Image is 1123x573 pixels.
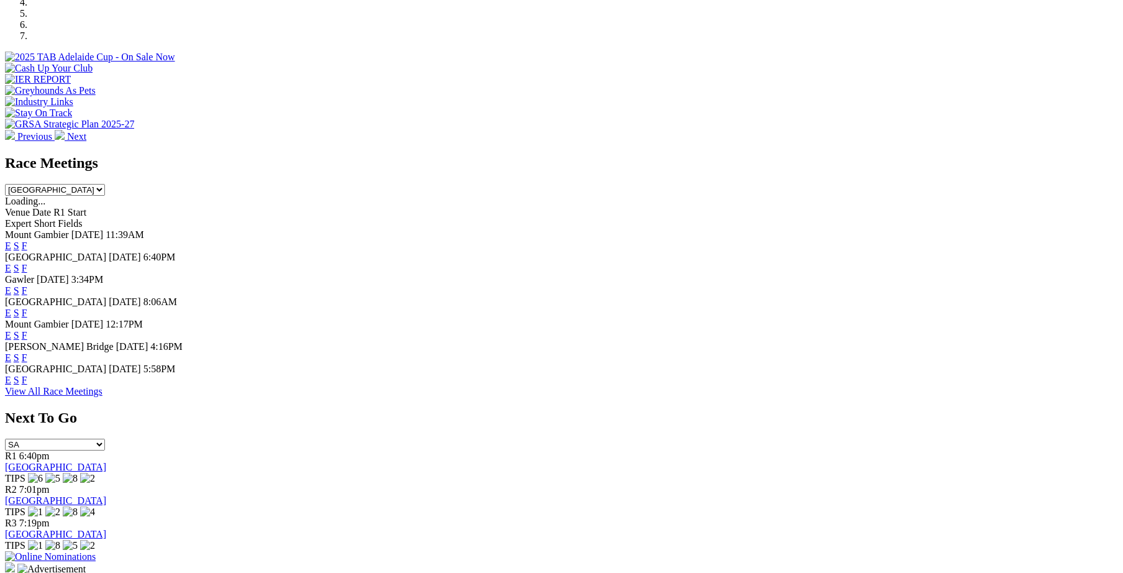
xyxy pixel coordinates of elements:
span: Short [34,218,56,229]
img: chevron-left-pager-white.svg [5,130,15,140]
span: Date [32,207,51,218]
span: 11:39AM [106,229,144,240]
a: E [5,241,11,251]
img: 5 [45,473,60,484]
img: 5 [63,540,78,551]
a: E [5,308,11,318]
span: Expert [5,218,32,229]
span: TIPS [5,507,25,517]
img: 4 [80,507,95,518]
a: View All Race Meetings [5,386,102,397]
span: [DATE] [71,319,104,329]
span: [DATE] [109,364,141,374]
span: 7:19pm [19,518,50,528]
img: GRSA Strategic Plan 2025-27 [5,119,134,130]
span: TIPS [5,473,25,484]
img: 8 [63,473,78,484]
a: S [14,352,19,363]
a: [GEOGRAPHIC_DATA] [5,529,106,539]
img: 2 [80,473,95,484]
span: [DATE] [109,252,141,262]
img: 2 [45,507,60,518]
span: [GEOGRAPHIC_DATA] [5,364,106,374]
span: 4:16PM [150,341,183,352]
a: F [22,308,27,318]
a: F [22,330,27,341]
span: Gawler [5,274,34,285]
img: Online Nominations [5,551,96,562]
span: Mount Gambier [5,229,69,240]
a: Next [55,131,86,142]
span: [DATE] [71,229,104,240]
a: E [5,285,11,296]
span: [PERSON_NAME] Bridge [5,341,114,352]
span: Loading... [5,196,45,206]
span: Previous [17,131,52,142]
span: [DATE] [109,296,141,307]
span: 12:17PM [106,319,143,329]
a: S [14,263,19,273]
img: 8 [45,540,60,551]
span: Fields [58,218,82,229]
img: Industry Links [5,96,73,108]
a: F [22,263,27,273]
a: S [14,330,19,341]
a: F [22,352,27,363]
span: R1 Start [53,207,86,218]
a: F [22,285,27,296]
a: S [14,285,19,296]
a: S [14,375,19,385]
span: 5:58PM [143,364,176,374]
a: F [22,241,27,251]
img: chevron-right-pager-white.svg [55,130,65,140]
img: IER REPORT [5,74,71,85]
img: Cash Up Your Club [5,63,93,74]
a: F [22,375,27,385]
span: [GEOGRAPHIC_DATA] [5,296,106,307]
img: 1 [28,540,43,551]
a: E [5,263,11,273]
a: S [14,308,19,318]
img: 15187_Greyhounds_GreysPlayCentral_Resize_SA_WebsiteBanner_300x115_2025.jpg [5,562,15,572]
span: [DATE] [37,274,69,285]
span: Mount Gambier [5,319,69,329]
span: 6:40pm [19,451,50,461]
a: E [5,352,11,363]
span: Venue [5,207,30,218]
img: 2025 TAB Adelaide Cup - On Sale Now [5,52,175,63]
a: Previous [5,131,55,142]
span: 6:40PM [143,252,176,262]
span: 7:01pm [19,484,50,495]
a: E [5,375,11,385]
span: [GEOGRAPHIC_DATA] [5,252,106,262]
a: S [14,241,19,251]
span: [DATE] [116,341,148,352]
img: Greyhounds As Pets [5,85,96,96]
img: 1 [28,507,43,518]
span: R3 [5,518,17,528]
span: 3:34PM [71,274,104,285]
span: Next [67,131,86,142]
h2: Race Meetings [5,155,1118,172]
a: [GEOGRAPHIC_DATA] [5,495,106,506]
img: 6 [28,473,43,484]
img: 2 [80,540,95,551]
img: Stay On Track [5,108,72,119]
h2: Next To Go [5,410,1118,426]
span: TIPS [5,540,25,551]
a: E [5,330,11,341]
span: 8:06AM [143,296,177,307]
img: 8 [63,507,78,518]
a: [GEOGRAPHIC_DATA] [5,462,106,472]
span: R1 [5,451,17,461]
span: R2 [5,484,17,495]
